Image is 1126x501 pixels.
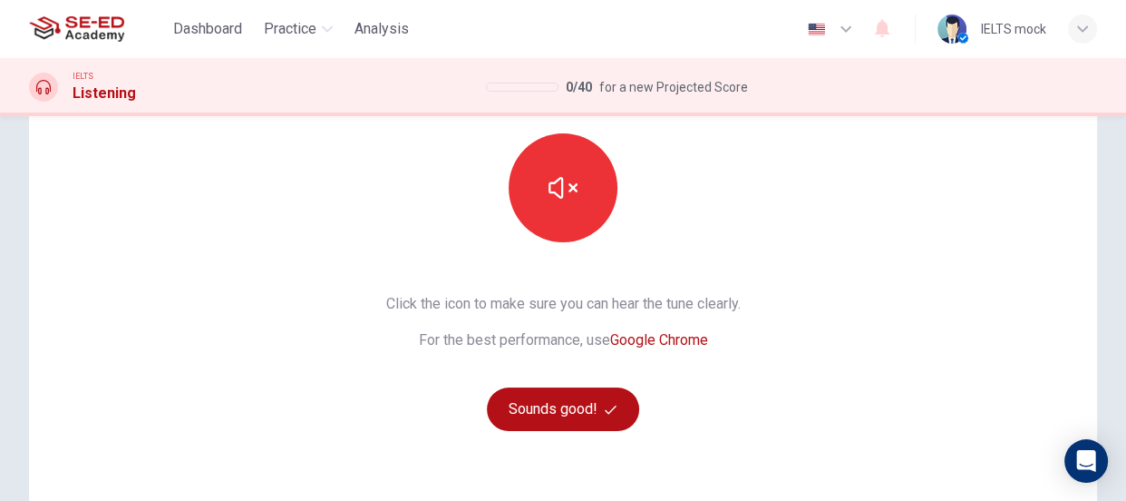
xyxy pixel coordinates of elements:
[386,293,741,315] span: Click the icon to make sure you can hear the tune clearly.
[166,13,249,45] button: Dashboard
[937,15,966,44] img: Profile picture
[386,329,741,351] span: For the best performance, use
[73,83,136,104] h1: Listening
[257,13,340,45] button: Practice
[981,18,1046,40] div: IELTS mock
[1064,439,1108,483] div: Open Intercom Messenger
[264,18,316,40] span: Practice
[805,23,828,36] img: en
[566,76,592,98] span: 0 / 40
[173,18,242,40] span: Dashboard
[73,70,93,83] span: IELTS
[347,13,416,45] button: Analysis
[29,11,166,47] a: SE-ED Academy logo
[354,18,409,40] span: Analysis
[487,388,639,431] button: Sounds good!
[599,76,748,98] span: for a new Projected Score
[29,11,124,47] img: SE-ED Academy logo
[610,331,708,349] a: Google Chrome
